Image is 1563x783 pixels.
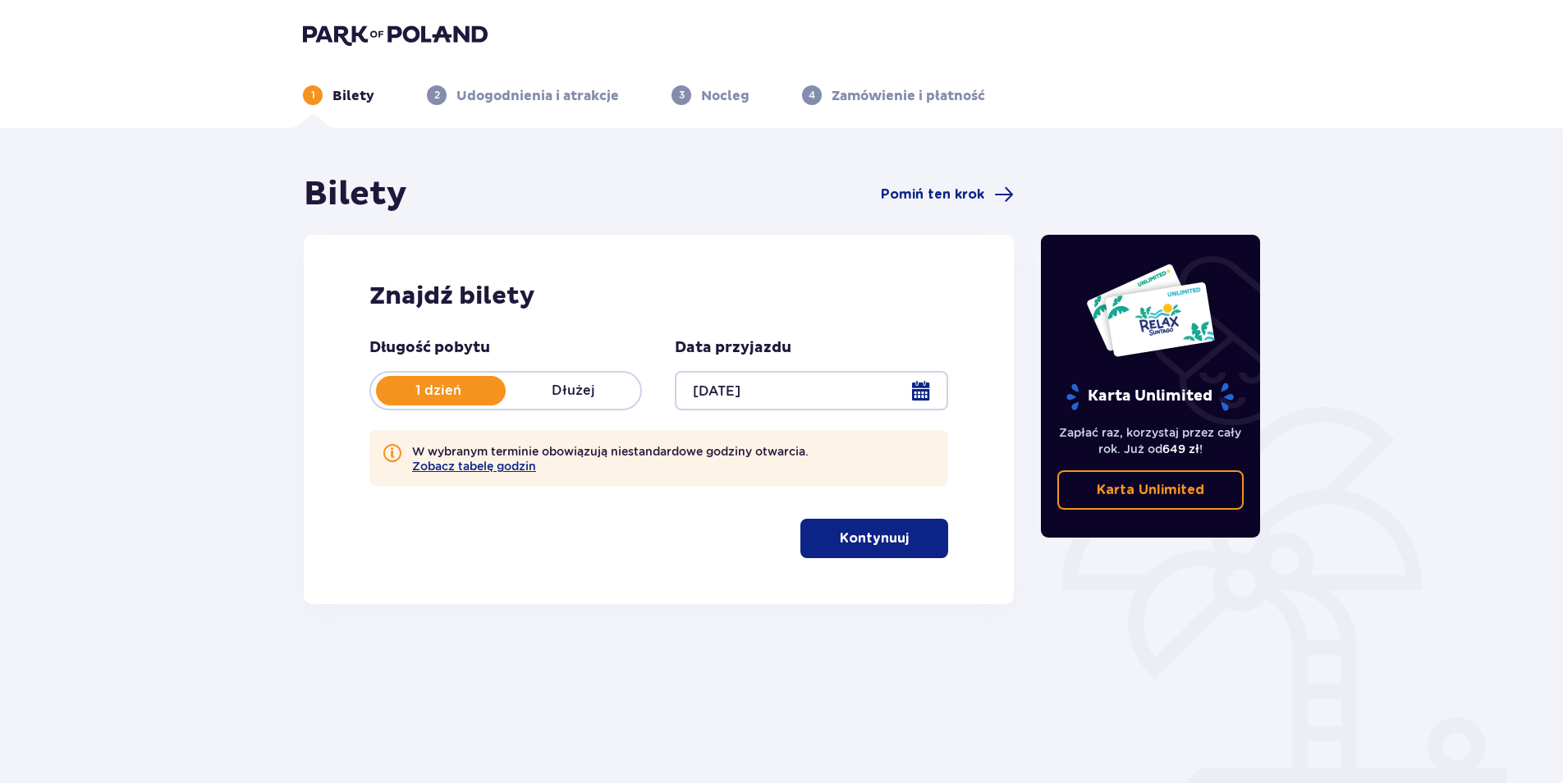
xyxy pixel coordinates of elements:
[434,88,440,103] p: 2
[800,519,948,558] button: Kontynuuj
[506,382,640,400] p: Dłużej
[456,87,619,105] p: Udogodnienia i atrakcje
[679,88,685,103] p: 3
[1085,263,1216,358] img: Dwie karty całoroczne do Suntago z napisem 'UNLIMITED RELAX', na białym tle z tropikalnymi liśćmi...
[881,185,984,204] span: Pomiń ten krok
[802,85,985,105] div: 4Zamówienie i płatność
[840,529,909,547] p: Kontynuuj
[1065,382,1235,411] p: Karta Unlimited
[671,85,749,105] div: 3Nocleg
[369,281,948,312] h2: Znajdź bilety
[881,185,1014,204] a: Pomiń ten krok
[1057,470,1244,510] a: Karta Unlimited
[412,443,809,473] p: W wybranym terminie obowiązują niestandardowe godziny otwarcia.
[701,87,749,105] p: Nocleg
[412,460,536,473] button: Zobacz tabelę godzin
[1097,481,1204,499] p: Karta Unlimited
[332,87,374,105] p: Bilety
[371,382,506,400] p: 1 dzień
[427,85,619,105] div: 2Udogodnienia i atrakcje
[832,87,985,105] p: Zamówienie i płatność
[303,85,374,105] div: 1Bilety
[809,88,815,103] p: 4
[1057,424,1244,457] p: Zapłać raz, korzystaj przez cały rok. Już od !
[304,174,407,215] h1: Bilety
[675,338,791,358] p: Data przyjazdu
[303,23,488,46] img: Park of Poland logo
[311,88,315,103] p: 1
[1162,442,1199,456] span: 649 zł
[369,338,490,358] p: Długość pobytu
